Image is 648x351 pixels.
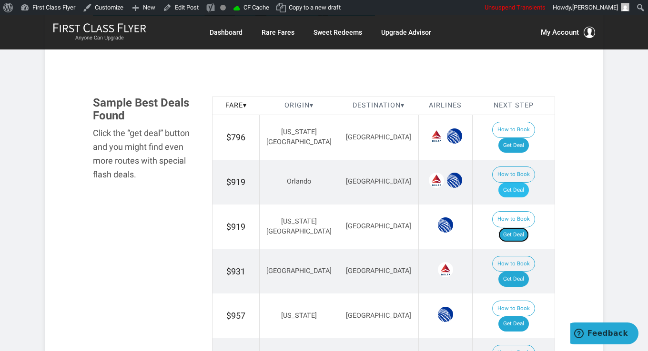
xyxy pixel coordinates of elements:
span: [GEOGRAPHIC_DATA] [346,177,411,185]
button: How to Book [492,211,535,227]
h3: Sample Best Deals Found [93,97,198,122]
span: United [447,128,462,144]
span: ▾ [243,101,247,109]
span: [GEOGRAPHIC_DATA] [346,267,411,275]
span: Delta Airlines [438,262,453,277]
small: Anyone Can Upgrade [53,35,146,41]
span: United [438,217,453,233]
span: $919 [226,177,245,187]
div: Click the “get deal” button and you might find even more routes with special flash deals. [93,127,198,181]
span: [GEOGRAPHIC_DATA] [346,133,411,141]
span: ▾ [310,101,314,109]
span: [GEOGRAPHIC_DATA] [266,267,332,275]
a: Get Deal [498,227,529,243]
iframe: Opens a widget where you can find more information [570,322,638,346]
a: First Class FlyerAnyone Can Upgrade [53,23,146,42]
span: [GEOGRAPHIC_DATA] [346,222,411,230]
a: Upgrade Advisor [381,24,431,41]
th: Destination [339,97,418,115]
a: Get Deal [498,272,529,287]
span: [PERSON_NAME] [572,4,618,11]
a: Rare Fares [262,24,294,41]
a: Dashboard [210,24,243,41]
button: How to Book [492,166,535,183]
span: $796 [226,132,245,142]
th: Origin [260,97,339,115]
span: My Account [541,27,579,38]
th: Airlines [418,97,472,115]
span: Unsuspend Transients [485,4,546,11]
a: Sweet Redeems [314,24,362,41]
span: United [447,173,462,188]
span: $931 [226,266,245,276]
span: [US_STATE][GEOGRAPHIC_DATA] [266,217,332,235]
span: [GEOGRAPHIC_DATA] [346,312,411,320]
th: Next Step [472,97,555,115]
span: United [438,307,453,322]
th: Fare [213,97,260,115]
a: Get Deal [498,138,529,153]
span: Delta Airlines [429,173,444,188]
button: How to Book [492,256,535,272]
button: My Account [541,27,595,38]
a: Get Deal [498,183,529,198]
button: How to Book [492,301,535,317]
span: [US_STATE][GEOGRAPHIC_DATA] [266,128,332,146]
img: First Class Flyer [53,23,146,33]
span: ▾ [401,101,405,109]
button: How to Book [492,122,535,138]
a: Get Deal [498,316,529,331]
span: Orlando [287,177,311,185]
span: Delta Airlines [429,128,444,144]
span: $957 [226,311,245,321]
span: $919 [226,222,245,232]
span: [US_STATE] [281,312,317,320]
